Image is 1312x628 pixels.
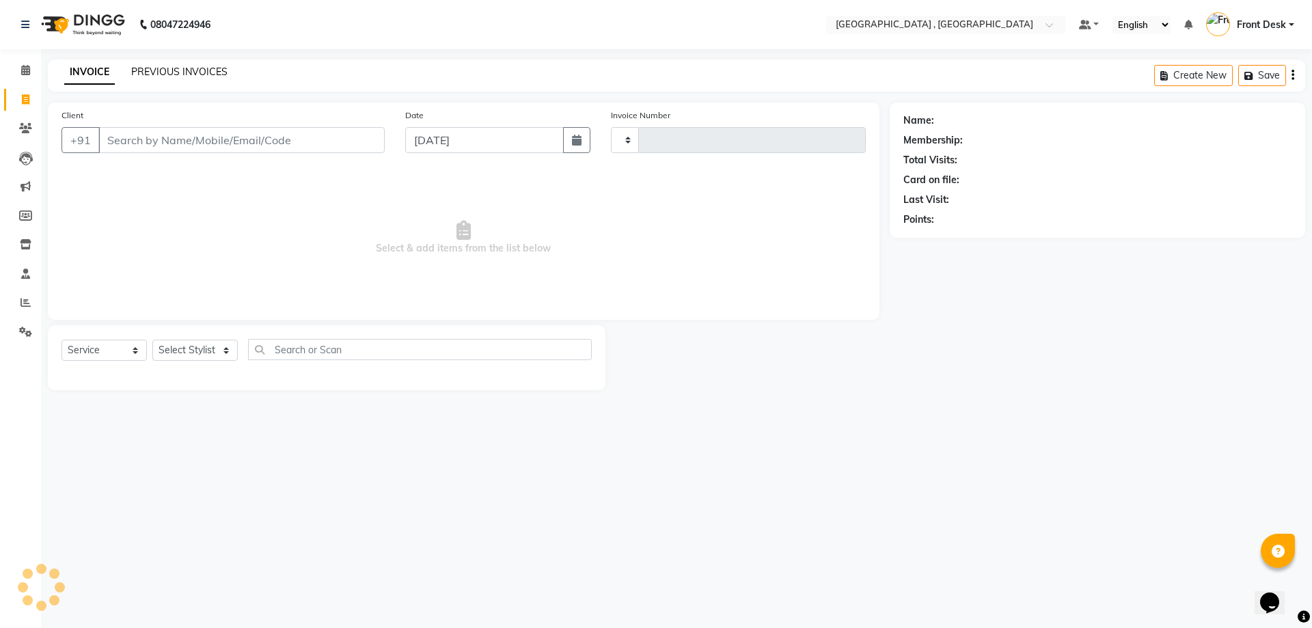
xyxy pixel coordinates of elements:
div: Total Visits: [903,153,957,167]
button: Save [1238,65,1286,86]
a: PREVIOUS INVOICES [131,66,228,78]
div: Last Visit: [903,193,949,207]
label: Invoice Number [611,109,670,122]
img: Front Desk [1206,12,1230,36]
div: Card on file: [903,173,959,187]
div: Name: [903,113,934,128]
iframe: chat widget [1255,573,1298,614]
a: INVOICE [64,60,115,85]
button: +91 [61,127,100,153]
span: Front Desk [1237,18,1286,32]
input: Search or Scan [248,339,592,360]
label: Client [61,109,83,122]
div: Membership: [903,133,963,148]
img: logo [35,5,128,44]
input: Search by Name/Mobile/Email/Code [98,127,385,153]
button: Create New [1154,65,1233,86]
b: 08047224946 [150,5,210,44]
label: Date [405,109,424,122]
div: Points: [903,213,934,227]
span: Select & add items from the list below [61,169,866,306]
